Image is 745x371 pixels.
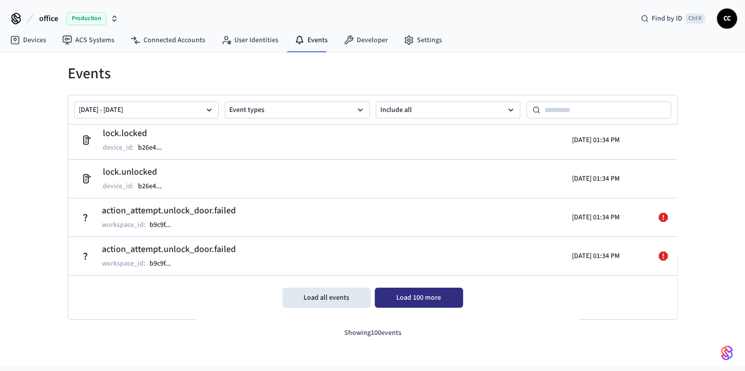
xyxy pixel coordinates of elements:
span: Production [66,12,106,25]
button: b9c9f... [147,258,181,270]
a: Developer [336,31,396,49]
p: [DATE] 01:34 PM [572,135,620,145]
button: Event types [225,101,370,118]
p: workspace_id : [102,220,145,230]
h2: action_attempt.unlock_door.failed [102,242,236,257]
a: Devices [2,31,54,49]
span: CC [718,10,736,28]
a: User Identities [213,31,286,49]
button: Load all events [282,288,371,308]
p: Showing 100 events [68,328,678,338]
p: [DATE] 01:34 PM [572,212,620,222]
button: CC [717,9,737,29]
p: device_id : [103,143,134,153]
span: Find by ID [652,14,682,24]
h1: Events [68,65,678,83]
a: Events [286,31,336,49]
button: b26e4... [136,142,172,154]
div: Find by IDCtrl K [633,10,713,28]
span: office [39,13,58,25]
button: b9c9f... [147,219,181,231]
h2: lock.locked [103,127,172,141]
button: b26e4... [136,180,172,192]
a: Connected Accounts [122,31,213,49]
h2: action_attempt.unlock_door.failed [102,204,236,218]
span: Ctrl K [685,14,705,24]
h2: lock.unlocked [103,165,172,179]
p: [DATE] 01:34 PM [572,251,620,261]
a: ACS Systems [54,31,122,49]
p: workspace_id : [102,259,145,269]
button: Include all [376,101,521,118]
a: Settings [396,31,450,49]
img: SeamLogoGradient.69752ec5.svg [721,345,733,361]
button: Load 100 more [375,288,463,308]
p: device_id : [103,181,134,191]
p: [DATE] 01:34 PM [572,174,620,184]
button: [DATE] - [DATE] [74,101,219,118]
